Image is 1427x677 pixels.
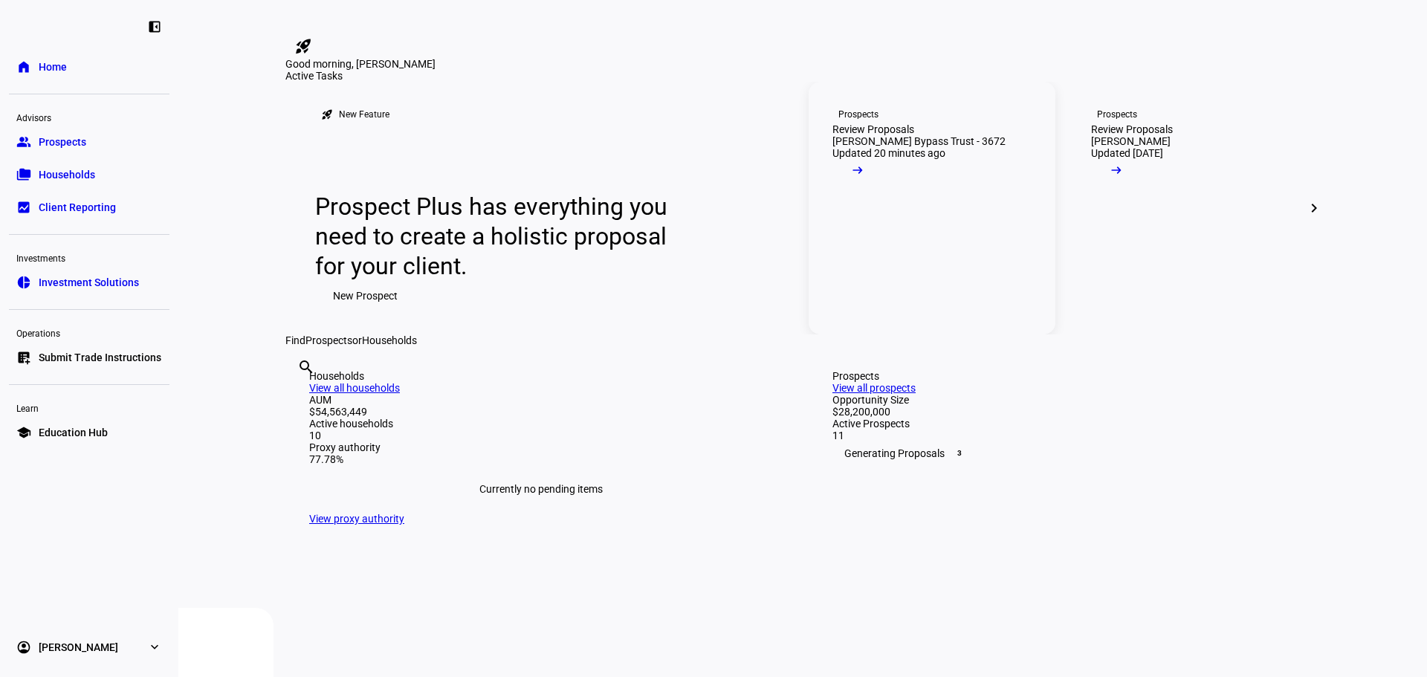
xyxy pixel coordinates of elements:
[9,52,169,82] a: homeHome
[16,640,31,655] eth-mat-symbol: account_circle
[16,425,31,440] eth-mat-symbol: school
[16,200,31,215] eth-mat-symbol: bid_landscape
[1097,108,1137,120] div: Prospects
[315,192,682,281] div: Prospect Plus has everything you need to create a holistic proposal for your client.
[16,59,31,74] eth-mat-symbol: home
[39,59,67,74] span: Home
[285,334,1320,346] div: Find or
[1091,147,1163,159] div: Updated [DATE]
[333,281,398,311] span: New Prospect
[1305,199,1323,217] mat-icon: chevron_right
[16,135,31,149] eth-mat-symbol: group
[832,370,1296,382] div: Prospects
[9,247,169,268] div: Investments
[838,108,878,120] div: Prospects
[954,447,965,459] span: 3
[832,382,916,394] a: View all prospects
[309,394,773,406] div: AUM
[832,135,1006,147] div: [PERSON_NAME] Bypass Trust - 3672
[832,441,1296,465] div: Generating Proposals
[1109,163,1124,178] mat-icon: arrow_right_alt
[39,135,86,149] span: Prospects
[832,147,945,159] div: Updated 20 minutes ago
[39,640,118,655] span: [PERSON_NAME]
[832,394,1296,406] div: Opportunity Size
[832,430,1296,441] div: 11
[16,350,31,365] eth-mat-symbol: list_alt_add
[9,268,169,297] a: pie_chartInvestment Solutions
[297,358,315,376] mat-icon: search
[309,513,404,525] a: View proxy authority
[39,200,116,215] span: Client Reporting
[16,167,31,182] eth-mat-symbol: folder_copy
[39,275,139,290] span: Investment Solutions
[39,167,95,182] span: Households
[9,397,169,418] div: Learn
[832,123,914,135] div: Review Proposals
[147,640,162,655] eth-mat-symbol: expand_more
[1091,123,1173,135] div: Review Proposals
[309,441,773,453] div: Proxy authority
[16,275,31,290] eth-mat-symbol: pie_chart
[850,163,865,178] mat-icon: arrow_right_alt
[1067,82,1314,334] a: ProspectsReview Proposals[PERSON_NAME]Updated [DATE]
[305,334,352,346] span: Prospects
[285,58,1320,70] div: Good morning, [PERSON_NAME]
[285,70,1320,82] div: Active Tasks
[339,108,389,120] div: New Feature
[309,370,773,382] div: Households
[297,378,300,396] input: Enter name of prospect or household
[309,406,773,418] div: $54,563,449
[309,465,773,513] div: Currently no pending items
[9,192,169,222] a: bid_landscapeClient Reporting
[9,106,169,127] div: Advisors
[315,281,415,311] button: New Prospect
[9,322,169,343] div: Operations
[294,37,312,55] mat-icon: rocket_launch
[39,350,161,365] span: Submit Trade Instructions
[147,19,162,34] eth-mat-symbol: left_panel_close
[1091,135,1171,147] div: [PERSON_NAME]
[309,430,773,441] div: 10
[321,108,333,120] mat-icon: rocket_launch
[309,453,773,465] div: 77.78%
[39,425,108,440] span: Education Hub
[832,406,1296,418] div: $28,200,000
[832,418,1296,430] div: Active Prospects
[809,82,1055,334] a: ProspectsReview Proposals[PERSON_NAME] Bypass Trust - 3672Updated 20 minutes ago
[9,160,169,190] a: folder_copyHouseholds
[309,382,400,394] a: View all households
[362,334,417,346] span: Households
[9,127,169,157] a: groupProspects
[309,418,773,430] div: Active households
